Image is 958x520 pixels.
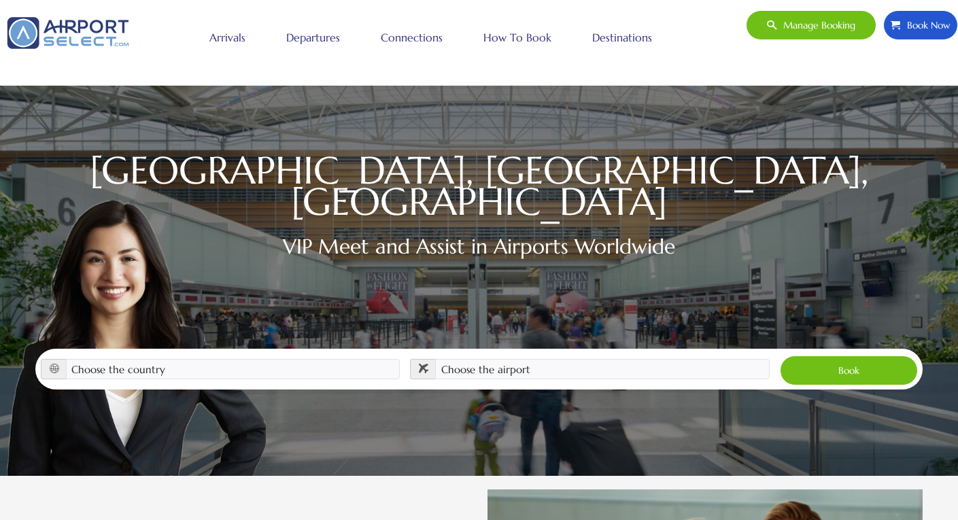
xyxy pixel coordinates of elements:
a: How to book [480,20,555,54]
a: Destinations [589,20,655,54]
h2: VIP Meet and Assist in Airports Worldwide [35,231,923,262]
h1: [GEOGRAPHIC_DATA], [GEOGRAPHIC_DATA], [GEOGRAPHIC_DATA] [35,155,923,218]
a: Manage booking [746,10,876,40]
span: Book Now [900,11,951,39]
a: Connections [377,20,446,54]
a: Arrivals [206,20,249,54]
a: Book Now [883,10,958,40]
span: Manage booking [776,11,855,39]
a: Departures [283,20,343,54]
button: Book [780,356,918,385]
